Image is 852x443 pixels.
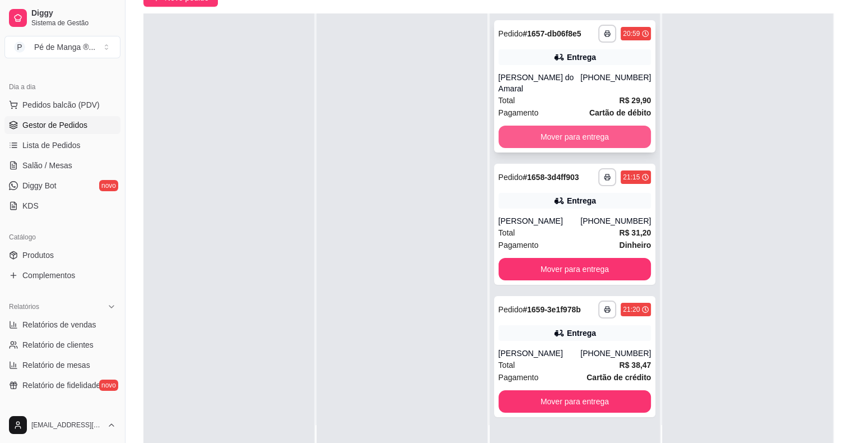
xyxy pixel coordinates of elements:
div: [PERSON_NAME] do Amaral [499,72,581,94]
div: Dia a dia [4,78,120,96]
span: Salão / Mesas [22,160,72,171]
div: [PERSON_NAME] [499,348,581,359]
div: Entrega [567,195,596,206]
span: Diggy [31,8,116,19]
a: Relatório de mesas [4,356,120,374]
strong: Cartão de crédito [586,373,651,382]
span: Pagamento [499,239,539,251]
a: Complementos [4,266,120,284]
a: Relatórios de vendas [4,316,120,334]
button: Select a team [4,36,120,58]
div: Catálogo [4,228,120,246]
span: Relatório de fidelidade [22,380,100,391]
div: [PHONE_NUMBER] [580,72,651,94]
a: Produtos [4,246,120,264]
div: [PHONE_NUMBER] [580,215,651,227]
span: Pedido [499,305,523,314]
a: Relatório de clientes [4,336,120,354]
span: Relatórios [9,302,39,311]
a: DiggySistema de Gestão [4,4,120,31]
span: Complementos [22,270,75,281]
strong: Cartão de débito [589,108,651,117]
span: Total [499,227,515,239]
span: Produtos [22,250,54,261]
button: [EMAIL_ADDRESS][DOMAIN_NAME] [4,412,120,439]
div: [PERSON_NAME] [499,215,581,227]
div: 21:20 [623,305,640,314]
span: Pedidos balcão (PDV) [22,99,100,110]
strong: # 1659-3e1f978b [523,305,581,314]
strong: # 1657-db06f8e5 [523,29,581,38]
strong: R$ 31,20 [619,228,651,237]
span: Pagamento [499,371,539,384]
div: 20:59 [623,29,640,38]
span: Relatório de mesas [22,359,90,371]
div: Pé de Manga ® ... [34,41,95,53]
span: P [14,41,25,53]
a: Salão / Mesas [4,156,120,174]
strong: Dinheiro [619,241,651,250]
span: Diggy Bot [22,180,57,191]
strong: # 1658-3d4ff903 [523,173,579,182]
button: Mover para entrega [499,390,651,413]
button: Mover para entrega [499,258,651,280]
span: Pedido [499,29,523,38]
span: Relatórios de vendas [22,319,96,330]
div: Entrega [567,52,596,63]
div: [PHONE_NUMBER] [580,348,651,359]
span: Relatório de clientes [22,339,94,350]
button: Mover para entrega [499,126,651,148]
span: Lista de Pedidos [22,140,81,151]
span: [EMAIL_ADDRESS][DOMAIN_NAME] [31,421,103,430]
span: Total [499,94,515,107]
span: Sistema de Gestão [31,19,116,27]
a: Lista de Pedidos [4,136,120,154]
a: Relatório de fidelidadenovo [4,376,120,394]
strong: R$ 38,47 [619,361,651,370]
a: Diggy Botnovo [4,177,120,195]
a: Gestor de Pedidos [4,116,120,134]
span: Total [499,359,515,371]
button: Pedidos balcão (PDV) [4,96,120,114]
span: Gestor de Pedidos [22,119,87,131]
a: KDS [4,197,120,215]
span: KDS [22,200,39,211]
strong: R$ 29,90 [619,96,651,105]
div: Entrega [567,327,596,339]
div: 21:15 [623,173,640,182]
span: Pagamento [499,107,539,119]
span: Pedido [499,173,523,182]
